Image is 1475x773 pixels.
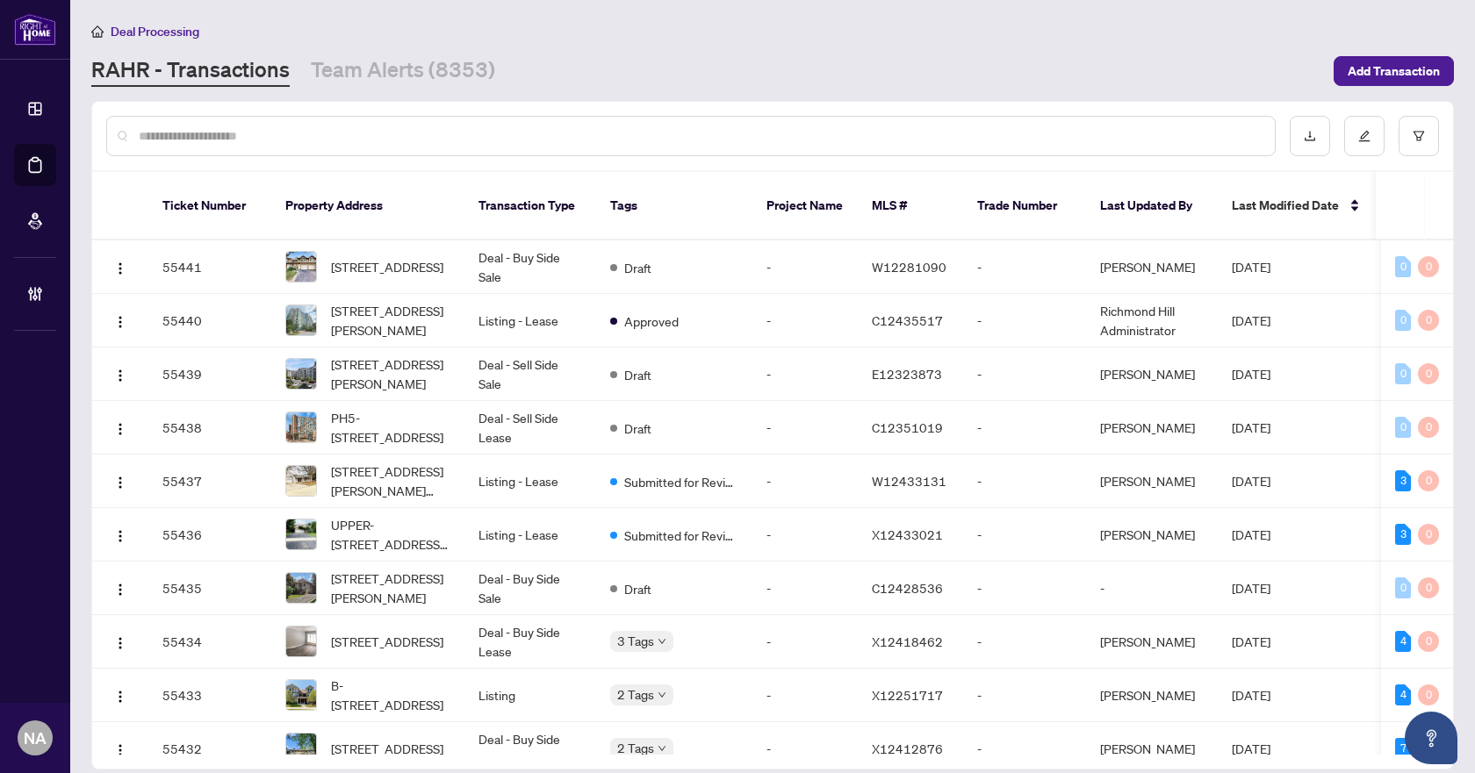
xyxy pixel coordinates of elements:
[658,637,666,646] span: down
[752,401,858,454] td: -
[271,172,464,240] th: Property Address
[1086,454,1218,508] td: [PERSON_NAME]
[1232,196,1339,215] span: Last Modified Date
[1395,684,1411,705] div: 4
[1086,172,1218,240] th: Last Updated By
[752,172,858,240] th: Project Name
[113,743,127,757] img: Logo
[148,508,271,562] td: 55436
[1344,116,1385,156] button: edit
[464,454,596,508] td: Listing - Lease
[331,739,443,758] span: [STREET_ADDRESS]
[1395,363,1411,384] div: 0
[1395,631,1411,652] div: 4
[752,615,858,669] td: -
[331,257,443,276] span: [STREET_ADDRESS]
[963,294,1086,347] td: -
[1218,172,1376,240] th: Last Modified Date
[1232,366,1270,382] span: [DATE]
[617,738,654,758] span: 2 Tags
[624,419,651,438] span: Draft
[106,734,134,762] button: Logo
[286,305,316,335] img: thumbnail-img
[113,261,127,276] img: Logo
[106,520,134,548] button: Logo
[1086,240,1218,294] td: [PERSON_NAME]
[1418,470,1439,491] div: 0
[1232,741,1270,756] span: [DATE]
[963,172,1086,240] th: Trade Number
[286,734,316,763] img: thumbnail-img
[464,669,596,722] td: Listing
[286,252,316,282] img: thumbnail-img
[872,526,943,542] span: X12433021
[658,744,666,753] span: down
[963,615,1086,669] td: -
[331,301,450,340] span: [STREET_ADDRESS][PERSON_NAME]
[617,684,654,705] span: 2 Tags
[1086,347,1218,401] td: [PERSON_NAME]
[464,347,596,401] td: Deal - Sell Side Sale
[1418,577,1439,598] div: 0
[1418,417,1439,438] div: 0
[1399,116,1439,156] button: filter
[752,294,858,347] td: -
[113,636,127,650] img: Logo
[872,580,943,596] span: C12428536
[148,615,271,669] td: 55434
[331,569,450,607] span: [STREET_ADDRESS][PERSON_NAME]
[91,25,104,38] span: home
[14,13,56,46] img: logo
[113,476,127,490] img: Logo
[106,574,134,602] button: Logo
[1418,524,1439,545] div: 0
[331,676,450,714] span: B-[STREET_ADDRESS]
[1232,419,1270,435] span: [DATE]
[963,401,1086,454] td: -
[464,615,596,669] td: Deal - Buy Side Lease
[331,354,450,393] span: [STREET_ADDRESS][PERSON_NAME]
[1418,684,1439,705] div: 0
[286,466,316,496] img: thumbnail-img
[872,633,943,649] span: X12418462
[752,508,858,562] td: -
[752,669,858,722] td: -
[331,515,450,554] span: UPPER-[STREET_ADDRESS][PERSON_NAME]
[963,454,1086,508] td: -
[1395,470,1411,491] div: 3
[858,172,963,240] th: MLS #
[872,473,946,489] span: W12433131
[148,240,271,294] td: 55441
[1418,631,1439,652] div: 0
[1395,417,1411,438] div: 0
[1086,669,1218,722] td: [PERSON_NAME]
[617,631,654,651] span: 3 Tags
[1418,310,1439,331] div: 0
[106,253,134,281] button: Logo
[148,669,271,722] td: 55433
[624,579,651,598] span: Draft
[872,687,943,703] span: X12251717
[872,741,943,756] span: X12412876
[91,55,290,87] a: RAHR - Transactions
[1418,363,1439,384] div: 0
[596,172,752,240] th: Tags
[331,462,450,500] span: [STREET_ADDRESS][PERSON_NAME][PERSON_NAME]
[148,454,271,508] td: 55437
[24,726,47,750] span: NA
[148,294,271,347] td: 55440
[1086,615,1218,669] td: [PERSON_NAME]
[1232,687,1270,703] span: [DATE]
[286,412,316,442] img: thumbnail-img
[752,240,858,294] td: -
[113,583,127,597] img: Logo
[286,359,316,389] img: thumbnail-img
[113,315,127,329] img: Logo
[113,690,127,704] img: Logo
[148,347,271,401] td: 55439
[1304,130,1316,142] span: download
[1086,562,1218,615] td: -
[148,401,271,454] td: 55438
[1086,294,1218,347] td: Richmond Hill Administrator
[331,632,443,651] span: [STREET_ADDRESS]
